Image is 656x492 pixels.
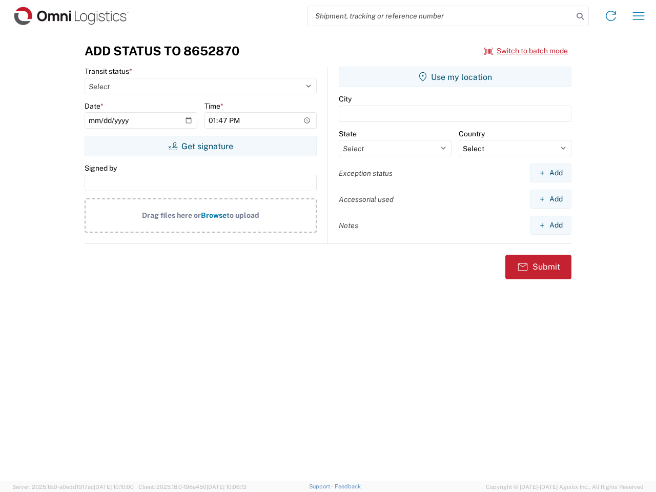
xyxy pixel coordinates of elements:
[12,484,134,490] span: Server: 2025.18.0-a0edd1917ac
[530,190,571,209] button: Add
[339,195,394,204] label: Accessorial used
[204,101,223,111] label: Time
[227,211,259,219] span: to upload
[85,101,104,111] label: Date
[207,484,247,490] span: [DATE] 10:06:13
[339,221,358,230] label: Notes
[339,67,571,87] button: Use my location
[85,163,117,173] label: Signed by
[142,211,201,219] span: Drag files here or
[484,43,568,59] button: Switch to batch mode
[339,129,357,138] label: State
[339,169,393,178] label: Exception status
[505,255,571,279] button: Submit
[85,136,317,156] button: Get signature
[530,163,571,182] button: Add
[85,44,239,58] h3: Add Status to 8652870
[486,482,644,491] span: Copyright © [DATE]-[DATE] Agistix Inc., All Rights Reserved
[201,211,227,219] span: Browse
[459,129,485,138] label: Country
[307,6,573,26] input: Shipment, tracking or reference number
[530,216,571,235] button: Add
[309,483,335,489] a: Support
[138,484,247,490] span: Client: 2025.18.0-198a450
[94,484,134,490] span: [DATE] 10:10:00
[335,483,361,489] a: Feedback
[339,94,352,104] label: City
[85,67,132,76] label: Transit status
